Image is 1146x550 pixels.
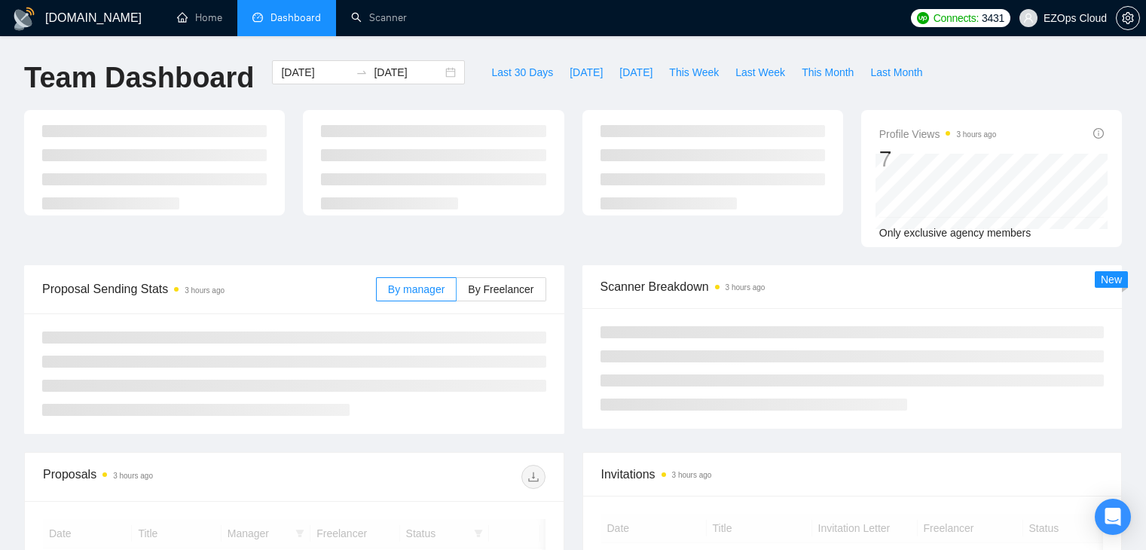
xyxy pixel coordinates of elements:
[351,11,407,24] a: searchScanner
[1116,6,1140,30] button: setting
[917,12,929,24] img: upwork-logo.png
[870,64,922,81] span: Last Month
[982,10,1004,26] span: 3431
[561,60,611,84] button: [DATE]
[483,60,561,84] button: Last 30 Days
[1116,12,1140,24] a: setting
[177,11,222,24] a: homeHome
[270,11,321,24] span: Dashboard
[879,125,997,143] span: Profile Views
[1023,13,1034,23] span: user
[113,472,153,480] time: 3 hours ago
[570,64,603,81] span: [DATE]
[934,10,979,26] span: Connects:
[252,12,263,23] span: dashboard
[735,64,785,81] span: Last Week
[601,277,1105,296] span: Scanner Breakdown
[24,60,254,96] h1: Team Dashboard
[388,283,445,295] span: By manager
[1101,273,1122,286] span: New
[956,130,996,139] time: 3 hours ago
[281,64,350,81] input: Start date
[661,60,727,84] button: This Week
[862,60,931,84] button: Last Month
[672,471,712,479] time: 3 hours ago
[619,64,652,81] span: [DATE]
[43,465,294,489] div: Proposals
[726,283,766,292] time: 3 hours ago
[491,64,553,81] span: Last 30 Days
[42,280,376,298] span: Proposal Sending Stats
[374,64,442,81] input: End date
[1093,128,1104,139] span: info-circle
[468,283,533,295] span: By Freelancer
[793,60,862,84] button: This Month
[669,64,719,81] span: This Week
[601,465,1104,484] span: Invitations
[727,60,793,84] button: Last Week
[879,145,997,173] div: 7
[611,60,661,84] button: [DATE]
[1117,12,1139,24] span: setting
[12,7,36,31] img: logo
[1095,499,1131,535] div: Open Intercom Messenger
[356,66,368,78] span: to
[879,227,1031,239] span: Only exclusive agency members
[185,286,225,295] time: 3 hours ago
[802,64,854,81] span: This Month
[356,66,368,78] span: swap-right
